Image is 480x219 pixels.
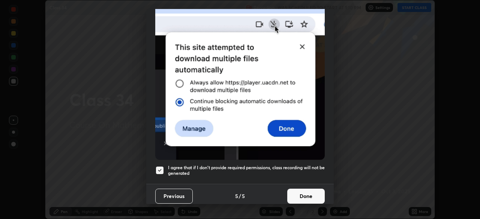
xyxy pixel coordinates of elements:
button: Previous [155,189,193,204]
h4: / [239,192,241,200]
h4: 5 [235,192,238,200]
h5: I agree that if I don't provide required permissions, class recording will not be generated [168,165,325,176]
button: Done [287,189,325,204]
h4: 5 [242,192,245,200]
